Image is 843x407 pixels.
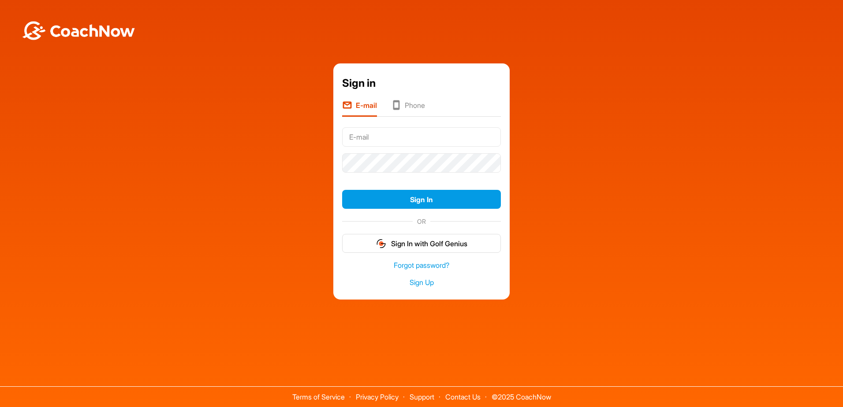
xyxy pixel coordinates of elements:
a: Terms of Service [292,392,345,401]
li: E-mail [342,100,377,117]
a: Contact Us [445,392,481,401]
a: Forgot password? [342,260,501,270]
img: BwLJSsUCoWCh5upNqxVrqldRgqLPVwmV24tXu5FoVAoFEpwwqQ3VIfuoInZCoVCoTD4vwADAC3ZFMkVEQFDAAAAAElFTkSuQmCC [21,21,136,40]
a: Sign Up [342,277,501,288]
button: Sign In [342,190,501,209]
input: E-mail [342,127,501,147]
div: Sign in [342,75,501,91]
span: © 2025 CoachNow [487,387,556,400]
a: Support [410,392,434,401]
li: Phone [391,100,425,117]
a: Privacy Policy [356,392,399,401]
button: Sign In with Golf Genius [342,234,501,253]
img: gg_logo [376,238,387,249]
span: OR [413,217,430,226]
